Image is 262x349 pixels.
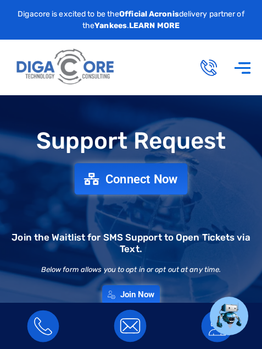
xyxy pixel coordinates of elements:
a: Join Now [102,285,160,304]
p: Digacore is excited to be the delivery partner of the . [8,8,254,31]
h2: Join the Waitlist for SMS Support to Open Tickets via Text. [5,232,257,254]
strong: Yankees [94,21,127,30]
img: Digacore logo 1 [14,45,118,89]
span: Connect Now [105,173,178,185]
h2: Below form allows you to opt in or opt out at any time. [41,265,221,274]
img: email icon [113,308,148,343]
h1: Support Request [5,128,257,154]
strong: Official Acronis [119,9,179,19]
img: call footer [26,309,60,343]
a: LEARN MORE [129,21,180,30]
img: cyber security services icon [200,309,235,343]
span: Join Now [120,291,155,299]
a: Connect Now [75,163,188,195]
div: Menu Toggle [228,52,257,83]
